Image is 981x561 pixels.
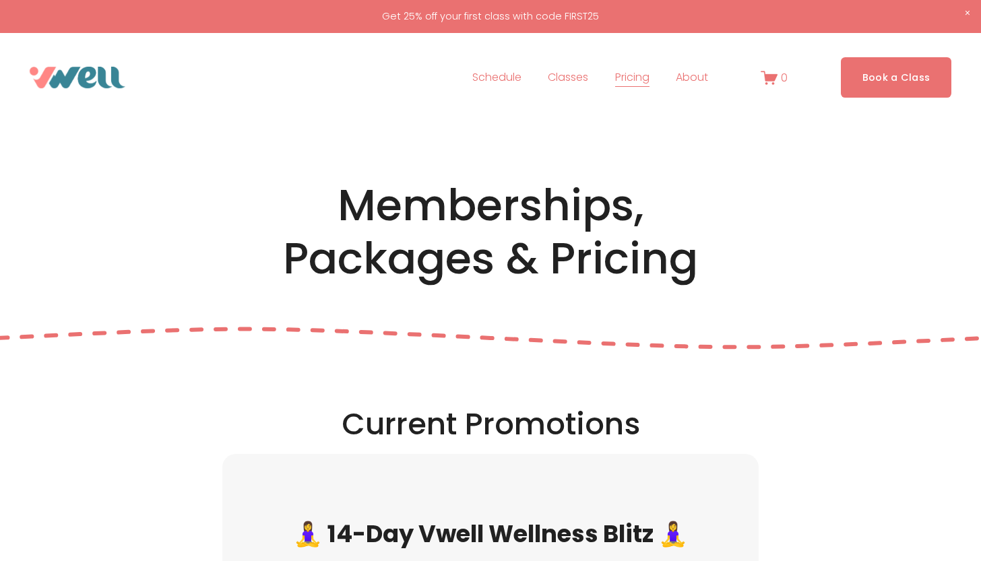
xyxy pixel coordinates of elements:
[293,517,688,550] strong: 🧘‍♀️ 14-Day Vwell Wellness Blitz 🧘‍♀️
[548,68,588,88] span: Classes
[30,67,125,88] img: VWell
[615,67,650,88] a: Pricing
[256,179,724,286] h1: Memberships, Packages & Pricing
[548,67,588,88] a: folder dropdown
[781,70,788,86] span: 0
[676,68,708,88] span: About
[761,69,788,86] a: 0 items in cart
[676,67,708,88] a: folder dropdown
[86,405,895,444] h2: Current Promotions
[841,57,952,97] a: Book a Class
[472,67,521,88] a: Schedule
